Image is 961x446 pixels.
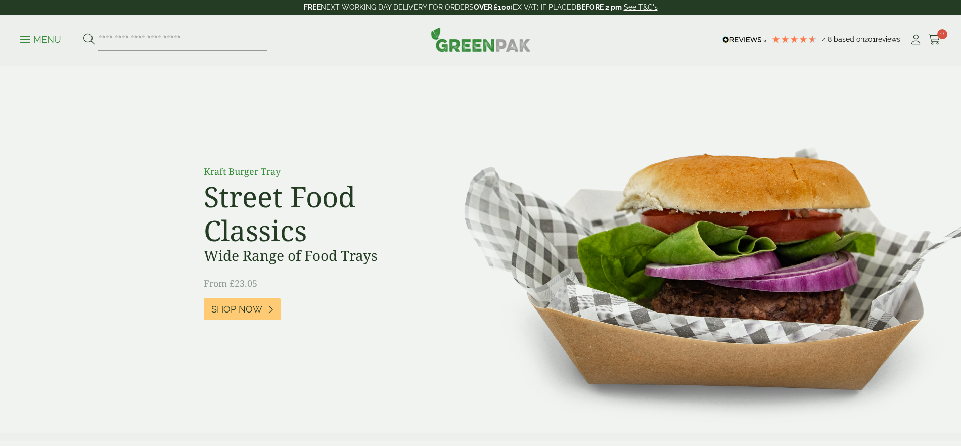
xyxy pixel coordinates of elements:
[20,34,61,44] a: Menu
[204,247,431,264] h3: Wide Range of Food Trays
[204,165,431,179] p: Kraft Burger Tray
[204,277,257,289] span: From £23.05
[928,35,941,45] i: Cart
[822,35,834,43] span: 4.8
[204,180,431,247] h2: Street Food Classics
[624,3,658,11] a: See T&C's
[432,66,961,433] img: Street Food Classics
[211,304,262,315] span: Shop Now
[722,36,766,43] img: REVIEWS.io
[876,35,900,43] span: reviews
[937,29,947,39] span: 0
[204,298,281,320] a: Shop Now
[771,35,817,44] div: 4.79 Stars
[928,32,941,48] a: 0
[304,3,321,11] strong: FREE
[431,27,531,52] img: GreenPak Supplies
[864,35,876,43] span: 201
[474,3,511,11] strong: OVER £100
[909,35,922,45] i: My Account
[576,3,622,11] strong: BEFORE 2 pm
[20,34,61,46] p: Menu
[834,35,864,43] span: Based on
